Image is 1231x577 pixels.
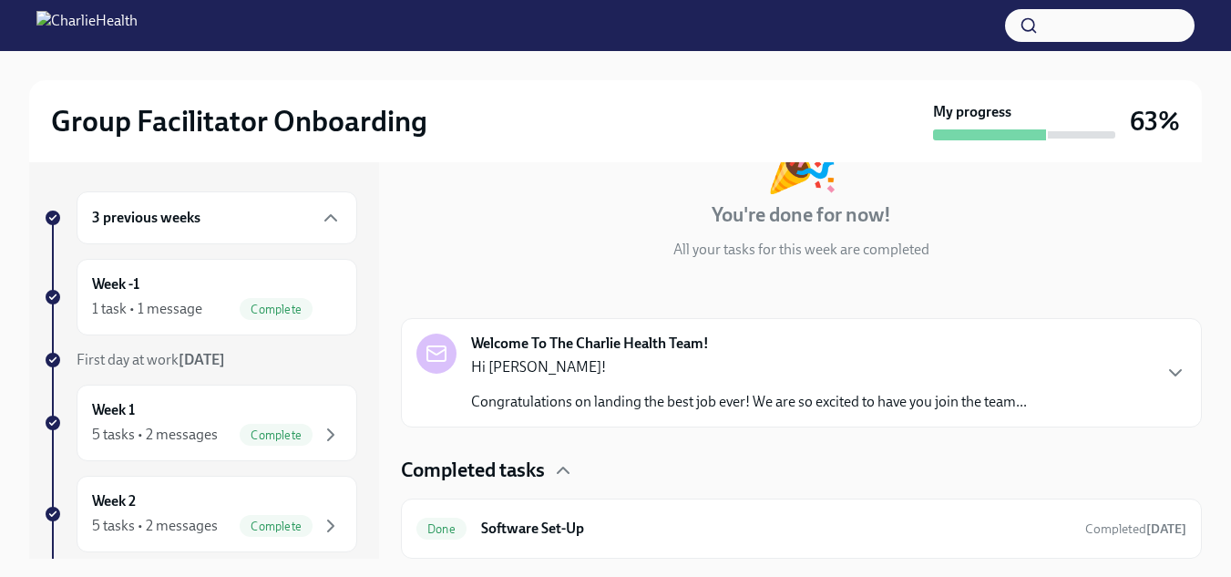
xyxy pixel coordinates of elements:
div: 🎉 [764,130,839,191]
h3: 63% [1130,105,1180,138]
span: Done [416,522,467,536]
h6: Software Set-Up [481,519,1071,539]
div: 1 task • 1 message [92,299,202,319]
h2: Group Facilitator Onboarding [51,103,427,139]
strong: [DATE] [1146,521,1186,537]
a: DoneSoftware Set-UpCompleted[DATE] [416,514,1186,543]
span: September 19th, 2025 18:41 [1085,520,1186,538]
h6: Week -1 [92,274,139,294]
div: 5 tasks • 2 messages [92,516,218,536]
span: Complete [240,303,313,316]
strong: Welcome To The Charlie Health Team! [471,334,709,354]
div: 3 previous weeks [77,191,357,244]
h6: Week 1 [92,400,135,420]
strong: [DATE] [179,351,225,368]
span: Complete [240,428,313,442]
a: Week -11 task • 1 messageComplete [44,259,357,335]
span: Complete [240,520,313,533]
img: CharlieHealth [36,11,138,40]
div: Completed tasks [401,457,1202,484]
p: Hi [PERSON_NAME]! [471,357,1027,377]
span: First day at work [77,351,225,368]
h6: 3 previous weeks [92,208,200,228]
h4: You're done for now! [712,201,891,229]
div: 5 tasks • 2 messages [92,425,218,445]
a: Week 15 tasks • 2 messagesComplete [44,385,357,461]
a: Week 25 tasks • 2 messagesComplete [44,476,357,552]
h4: Completed tasks [401,457,545,484]
h6: Week 2 [92,491,136,511]
strong: My progress [933,102,1011,122]
p: All your tasks for this week are completed [673,240,929,260]
p: Congratulations on landing the best job ever! We are so excited to have you join the team... [471,392,1027,412]
a: First day at work[DATE] [44,350,357,370]
span: Completed [1085,521,1186,537]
